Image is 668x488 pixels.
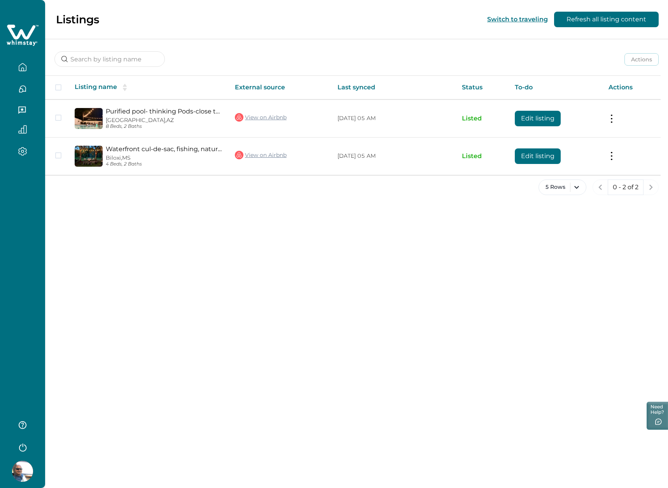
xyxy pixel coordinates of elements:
a: Purified pool- thinking Pods-close to shopping [106,108,222,115]
p: Listed [462,115,502,122]
p: [DATE] 05 AM [337,152,449,160]
button: Edit listing [515,111,561,126]
th: Listing name [68,76,229,99]
button: 5 Rows [539,180,586,195]
th: To-do [509,76,602,99]
img: Whimstay Host [12,461,33,482]
button: 0 - 2 of 2 [608,180,644,195]
p: 8 Beds, 2 Baths [106,124,222,129]
button: sorting [117,84,133,91]
button: previous page [593,180,608,195]
img: propertyImage_Purified pool- thinking Pods-close to shopping [75,108,103,129]
th: External source [229,76,331,99]
p: Listed [462,152,502,160]
a: Waterfront cul-de-sac, fishing, nature! [106,145,222,153]
input: Search by listing name [54,51,165,67]
button: Edit listing [515,148,561,164]
th: Last synced [331,76,456,99]
p: 0 - 2 of 2 [613,183,638,191]
th: Actions [602,76,661,99]
button: Actions [624,53,659,66]
button: next page [643,180,659,195]
p: 4 Beds, 2 Baths [106,161,222,167]
button: Refresh all listing content [554,12,659,27]
p: Biloxi, MS [106,155,222,161]
a: View on Airbnb [235,112,287,122]
p: [GEOGRAPHIC_DATA], AZ [106,117,222,124]
a: View on Airbnb [235,150,287,160]
p: [DATE] 05 AM [337,115,449,122]
p: Listings [56,13,99,26]
button: Switch to traveling [487,16,548,23]
th: Status [456,76,509,99]
img: propertyImage_Waterfront cul-de-sac, fishing, nature! [75,146,103,167]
